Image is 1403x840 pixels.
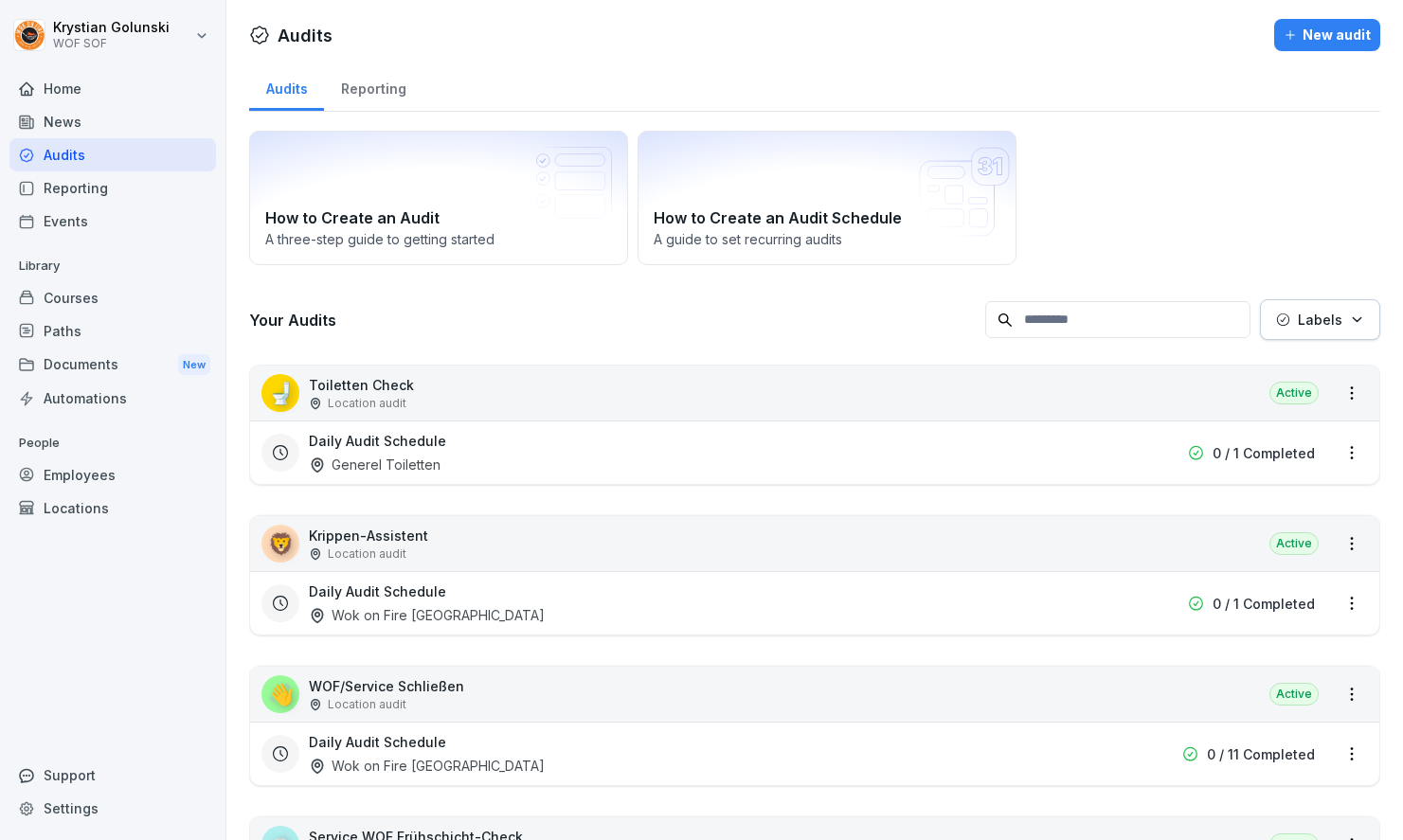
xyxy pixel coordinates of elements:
button: Labels [1260,299,1380,340]
a: Locations [9,491,216,525]
a: Events [9,205,216,238]
p: Krystian Golunski [53,20,170,36]
div: 👋 [261,675,299,713]
a: Settings [9,792,216,825]
a: How to Create an Audit ScheduleA guide to set recurring audits [638,131,1016,265]
p: 0 / 1 Completed [1213,594,1315,614]
p: WOF SOF [53,37,170,50]
div: Active [1269,532,1319,555]
p: WOF/Service Schließen [309,676,464,696]
p: A three-step guide to getting started [265,229,612,249]
a: Home [9,72,216,105]
p: Library [9,251,216,281]
div: Active [1269,382,1319,404]
p: Location audit [328,696,406,713]
a: DocumentsNew [9,348,216,383]
h1: Audits [278,23,333,48]
div: Documents [9,348,216,383]
p: Labels [1298,310,1342,330]
h2: How to Create an Audit [265,206,612,229]
h3: Daily Audit Schedule [309,431,446,451]
a: Audits [249,63,324,111]
div: Generel Toiletten [309,455,441,474]
div: 🦁 [261,525,299,563]
button: New audit [1274,19,1380,51]
a: Courses [9,281,216,314]
p: People [9,428,216,458]
div: Support [9,759,216,792]
div: Wok on Fire [GEOGRAPHIC_DATA] [309,605,545,625]
h2: How to Create an Audit Schedule [654,206,1000,229]
p: Location audit [328,395,406,412]
p: Toiletten Check [309,375,414,395]
h3: Your Audits [249,310,976,331]
div: New [178,354,210,376]
a: Paths [9,314,216,348]
p: 0 / 11 Completed [1207,744,1315,764]
h3: Daily Audit Schedule [309,732,446,752]
div: Active [1269,683,1319,706]
p: Krippen-Assistent [309,526,428,545]
a: Reporting [324,63,423,111]
p: A guide to set recurring audits [654,229,1000,249]
div: New audit [1284,25,1371,45]
p: 0 / 1 Completed [1213,443,1315,463]
a: How to Create an AuditA three-step guide to getting started [249,131,628,265]
div: 🚽 [261,374,299,412]
p: Location audit [328,545,406,563]
a: Automations [9,382,216,415]
div: Wok on Fire [GEOGRAPHIC_DATA] [309,756,545,776]
a: News [9,105,216,138]
a: Reporting [9,171,216,205]
a: Audits [9,138,216,171]
a: Employees [9,458,216,491]
h3: Daily Audit Schedule [309,581,446,601]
